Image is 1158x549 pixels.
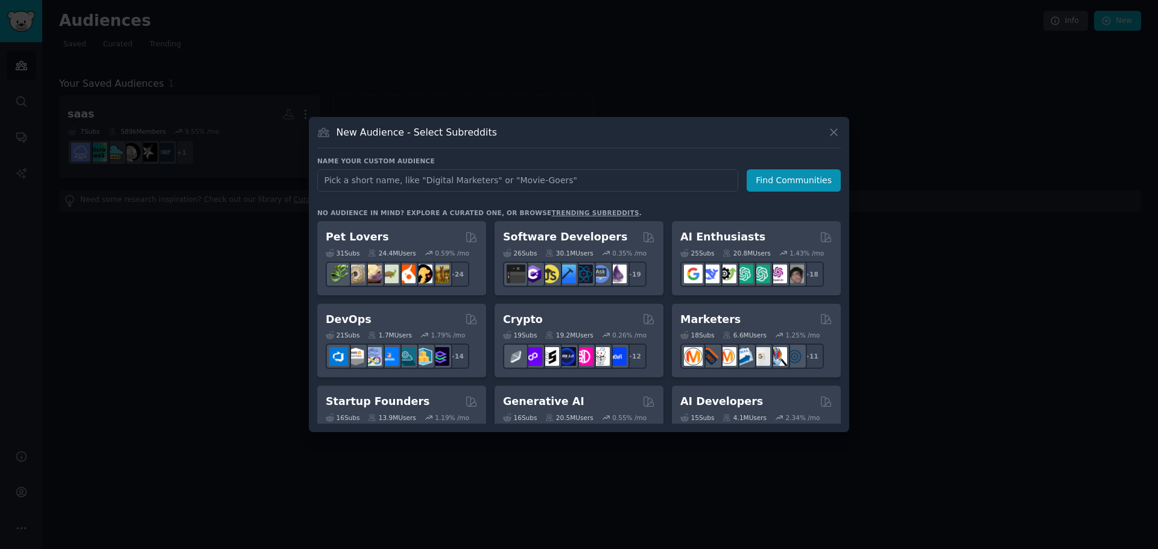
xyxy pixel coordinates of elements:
img: Docker_DevOps [363,347,382,366]
div: 0.55 % /mo [612,413,647,422]
img: 0xPolygon [524,347,542,366]
img: chatgpt_prompts_ [751,265,770,283]
img: chatgpt_promptDesign [735,265,753,283]
img: web3 [557,347,576,366]
img: reactnative [574,265,593,283]
img: content_marketing [684,347,703,366]
div: + 19 [621,262,647,287]
h2: Pet Lovers [326,230,389,245]
img: csharp [524,265,542,283]
div: + 24 [444,262,469,287]
div: 13.9M Users [368,413,416,422]
img: CryptoNews [591,347,610,366]
div: 16 Sub s [326,413,359,422]
img: AskComputerScience [591,265,610,283]
div: 1.19 % /mo [435,413,469,422]
img: DeepSeek [701,265,720,283]
div: 30.1M Users [545,249,593,257]
img: aws_cdk [414,347,432,366]
h3: New Audience - Select Subreddits [337,126,497,139]
img: learnjavascript [540,265,559,283]
img: AskMarketing [718,347,736,366]
input: Pick a short name, like "Digital Marketers" or "Movie-Goers" [317,169,738,192]
img: software [507,265,525,283]
img: defiblockchain [574,347,593,366]
h2: DevOps [326,312,372,327]
img: AWS_Certified_Experts [346,347,365,366]
div: + 18 [799,262,824,287]
img: dogbreed [431,265,449,283]
div: 20.8M Users [723,249,770,257]
h2: Software Developers [503,230,627,245]
img: iOSProgramming [557,265,576,283]
div: No audience in mind? Explore a curated one, or browse . [317,209,642,217]
div: + 11 [799,344,824,369]
div: 18 Sub s [680,331,714,339]
div: 20.5M Users [545,413,593,422]
img: PetAdvice [414,265,432,283]
img: AItoolsCatalog [718,265,736,283]
img: herpetology [329,265,348,283]
a: trending subreddits [551,209,639,216]
div: 1.43 % /mo [789,249,824,257]
img: turtle [380,265,399,283]
img: Emailmarketing [735,347,753,366]
img: googleads [751,347,770,366]
h2: Generative AI [503,394,584,409]
div: 31 Sub s [326,249,359,257]
div: + 12 [621,344,647,369]
div: 19 Sub s [503,331,537,339]
div: 1.25 % /mo [786,331,820,339]
img: ArtificalIntelligence [785,265,804,283]
div: 15 Sub s [680,413,714,422]
div: 6.6M Users [723,331,767,339]
img: MarketingResearch [768,347,787,366]
div: 21 Sub s [326,331,359,339]
div: 4.1M Users [723,413,767,422]
img: PlatformEngineers [431,347,449,366]
div: 25 Sub s [680,249,714,257]
h2: Startup Founders [326,394,429,409]
h2: Crypto [503,312,543,327]
div: 19.2M Users [545,331,593,339]
div: 1.7M Users [368,331,412,339]
img: OnlineMarketing [785,347,804,366]
div: + 14 [444,344,469,369]
img: ballpython [346,265,365,283]
img: elixir [608,265,627,283]
h2: Marketers [680,312,741,327]
img: DevOpsLinks [380,347,399,366]
h2: AI Developers [680,394,763,409]
div: 16 Sub s [503,413,537,422]
div: 24.4M Users [368,249,416,257]
h2: AI Enthusiasts [680,230,765,245]
img: defi_ [608,347,627,366]
div: 2.34 % /mo [786,413,820,422]
div: 1.79 % /mo [431,331,466,339]
img: ethstaker [540,347,559,366]
img: GoogleGeminiAI [684,265,703,283]
div: 0.59 % /mo [435,249,469,257]
img: leopardgeckos [363,265,382,283]
div: 0.26 % /mo [612,331,647,339]
img: cockatiel [397,265,416,283]
img: platformengineering [397,347,416,366]
img: bigseo [701,347,720,366]
div: 0.35 % /mo [612,249,647,257]
button: Find Communities [747,169,841,192]
div: 26 Sub s [503,249,537,257]
img: azuredevops [329,347,348,366]
img: OpenAIDev [768,265,787,283]
h3: Name your custom audience [317,157,841,165]
img: ethfinance [507,347,525,366]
